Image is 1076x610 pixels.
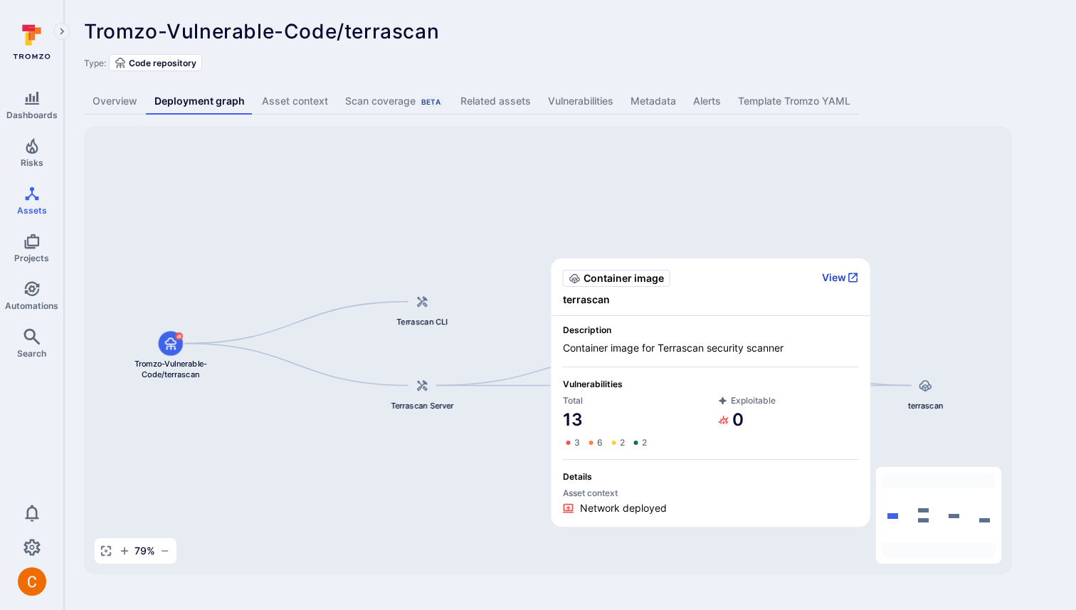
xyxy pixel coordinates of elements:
span: Terrascan CLI [396,316,448,327]
span: Type: [84,58,106,68]
a: Alerts [685,88,729,115]
a: 13 [563,409,583,431]
button: Expand navigation menu [53,23,70,40]
span: 3 [574,437,580,448]
div: Scan coverage [345,94,443,108]
span: 2 [642,437,647,448]
div: Asset tabs [84,88,1056,115]
i: Expand navigation menu [57,26,67,38]
a: Overview [84,88,146,115]
div: Camilo Rivera [18,567,46,596]
span: Terrascan Server [391,400,454,411]
button: View [822,271,859,284]
span: 2 [620,437,625,448]
span: Total [563,395,704,406]
span: Code repository [129,58,196,68]
span: Vulnerabilities [563,379,859,389]
span: Search [17,348,46,359]
span: terrascan [907,400,942,411]
span: Container image for Terrascan security scanner [563,341,859,355]
a: 3 [563,437,580,448]
span: Tromzo-Vulnerable-Code/terrascan [84,19,439,43]
a: 0 [718,409,744,431]
div: Beta [418,96,443,107]
a: Deployment graph [146,88,253,115]
a: Metadata [622,88,685,115]
a: Template Tromzo YAML [729,88,859,115]
span: Exploitable [718,395,859,406]
span: Automations [5,300,58,311]
a: 6 [586,437,603,448]
span: Asset context [563,488,859,498]
span: Details [563,471,859,482]
a: 2 [608,437,625,448]
span: Network deployed [580,501,667,515]
a: 2 [631,437,647,448]
span: 79 % [134,544,155,558]
span: Tromzo-Vulnerable-Code/terrascan [126,358,216,380]
span: Projects [14,253,49,263]
span: Dashboards [6,110,58,120]
span: Assets [17,205,47,216]
span: Container image [584,271,664,285]
img: ACg8ocJuq_DPPTkXyD9OlTnVLvDrpObecjcADscmEHLMiTyEnTELew=s96-c [18,567,46,596]
a: Asset context [253,88,337,115]
span: Risks [21,157,43,168]
a: Related assets [452,88,539,115]
a: Vulnerabilities [539,88,622,115]
span: terrascan [563,293,859,307]
span: 6 [597,437,603,448]
span: Description [563,325,859,335]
